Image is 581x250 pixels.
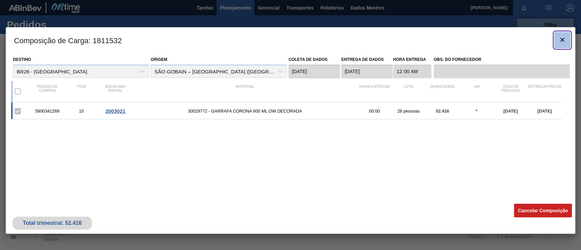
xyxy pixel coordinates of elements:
font: Coleta Prevista [501,84,520,93]
font: º [476,109,478,114]
font: 5800341269 [35,109,59,114]
font: Composição de Carga [14,36,88,45]
span: 30029772 - GARRAFA CORONA 600 ML OW DECORADA [132,109,357,114]
font: Destino [13,57,31,62]
font: Material [236,84,254,88]
input: dd/mm/aaaa [341,65,392,78]
font: Hora Entrega [359,84,389,88]
font: 52.416 [436,109,449,114]
font: [DATE] [503,109,518,114]
font: Entrega Prévia [528,84,561,88]
font: Entrega de dados [341,57,384,62]
div: Ir para o Pedido [98,108,132,114]
font: UM [473,84,479,88]
font: Total trimestral: 52.416 [23,220,82,226]
font: 10 [79,109,84,114]
font: Lote [403,84,413,88]
font: : 1811532 [88,36,122,45]
font: 28 pessoas [397,109,419,114]
button: Cancelar Composição [514,204,572,217]
font: Quantidade [430,84,455,88]
font: Origem [151,57,167,62]
font: 2003021 [106,108,125,114]
font: 00:00 [369,109,380,114]
font: Pedido de compra [37,84,58,93]
font: Cancelar Composição [518,208,568,213]
input: dd/mm/aaaa [289,65,340,78]
font: Obs. do Fornecedor [434,57,481,62]
font: [DATE] [537,109,552,114]
font: 30029772 - GARRAFA CORONA 600 ML OW DECORADA [188,109,302,114]
font: Coleta de dados [289,57,328,62]
font: Bacalhau Portal [105,84,126,93]
font: Hora Entrega [393,57,426,62]
font: Item [77,84,86,88]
